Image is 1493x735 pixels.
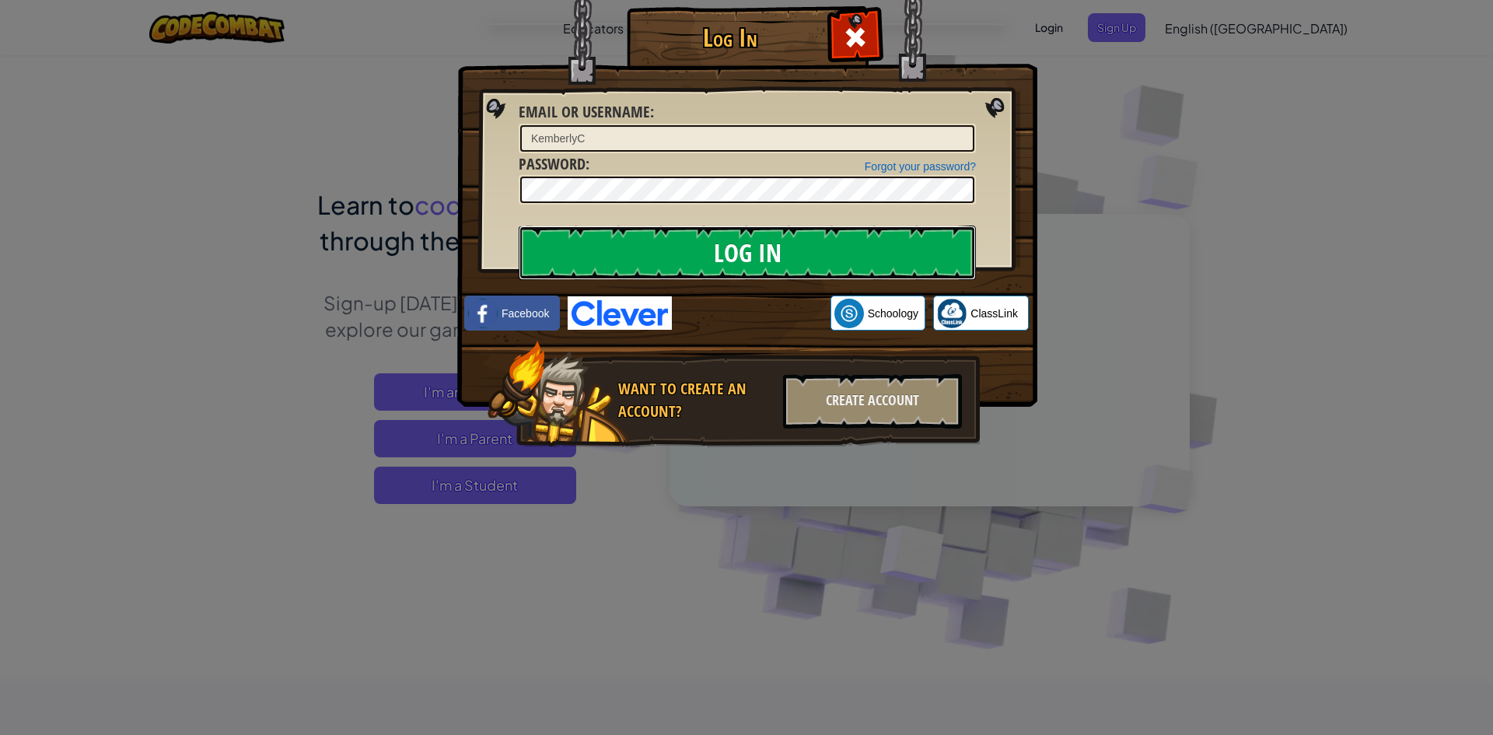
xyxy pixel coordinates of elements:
span: Schoology [868,306,918,321]
span: ClassLink [970,306,1018,321]
h1: Log In [631,24,829,51]
div: Want to create an account? [618,378,774,422]
img: schoology.png [834,299,864,328]
img: classlink-logo-small.png [937,299,967,328]
span: Password [519,153,586,174]
img: clever-logo-blue.png [568,296,672,330]
span: Email or Username [519,101,650,122]
label: : [519,153,589,176]
input: Log In [519,226,976,280]
label: : [519,101,654,124]
span: Facebook [502,306,549,321]
iframe: To enrich screen reader interactions, please activate Accessibility in Grammarly extension settings [672,296,830,331]
a: Forgot your password? [865,160,976,173]
div: Create Account [783,374,962,429]
img: facebook_small.png [468,299,498,328]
